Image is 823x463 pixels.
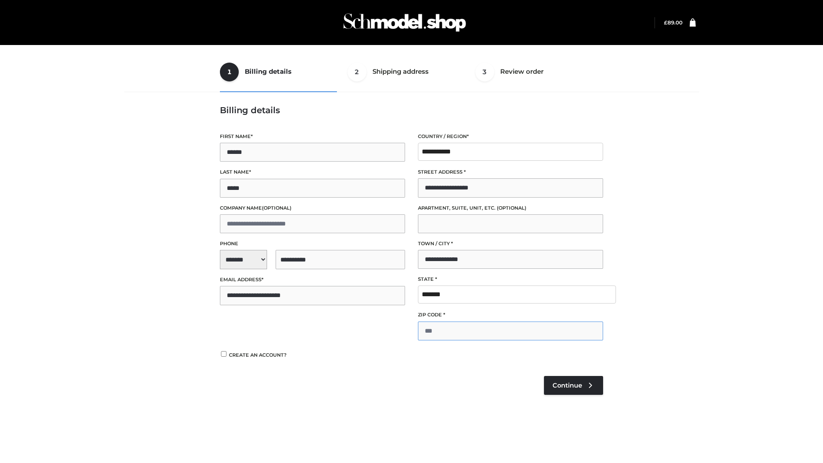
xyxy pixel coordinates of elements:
label: Country / Region [418,132,603,141]
label: Email address [220,276,405,284]
span: (optional) [497,205,526,211]
label: State [418,275,603,283]
input: Create an account? [220,351,228,357]
label: Town / City [418,240,603,248]
span: Create an account? [229,352,287,358]
label: Last name [220,168,405,176]
label: ZIP Code [418,311,603,319]
a: £89.00 [664,19,682,26]
img: Schmodel Admin 964 [340,6,469,39]
h3: Billing details [220,105,603,115]
span: £ [664,19,667,26]
label: Company name [220,204,405,212]
label: Street address [418,168,603,176]
bdi: 89.00 [664,19,682,26]
label: First name [220,132,405,141]
span: Continue [553,382,582,389]
label: Apartment, suite, unit, etc. [418,204,603,212]
a: Continue [544,376,603,395]
label: Phone [220,240,405,248]
span: (optional) [262,205,291,211]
